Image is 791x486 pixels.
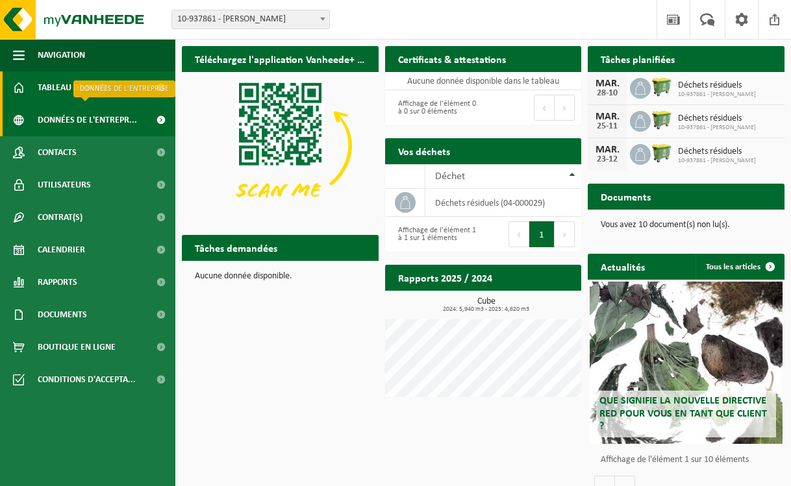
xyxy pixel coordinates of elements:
span: Navigation [38,39,85,71]
button: 1 [529,221,555,247]
span: Que signifie la nouvelle directive RED pour vous en tant que client ? [599,396,767,431]
img: Download de VHEPlus App [182,72,379,219]
span: Données de l'entrepr... [38,104,137,136]
span: Boutique en ligne [38,331,116,363]
span: 10-937861 - [PERSON_NAME] [678,91,756,99]
span: 10-937861 - [PERSON_NAME] [678,124,756,132]
span: Rapports [38,266,77,298]
h2: Tâches demandées [182,235,290,260]
div: 25-11 [594,122,620,131]
span: Conditions d'accepta... [38,363,136,396]
p: Vous avez 10 document(s) non lu(s). [601,221,772,230]
span: 2024: 5,940 m3 - 2025: 4,620 m3 [392,306,582,313]
span: Déchet [435,171,465,182]
div: MAR. [594,112,620,122]
a: Consulter les rapports [468,290,580,316]
button: Next [555,95,575,121]
div: 28-10 [594,89,620,98]
h2: Vos déchets [385,138,463,164]
a: Que signifie la nouvelle directive RED pour vous en tant que client ? [590,282,783,444]
span: 10-937861 - [PERSON_NAME] [678,157,756,165]
span: 10-937861 - OLIVIER WERY - TROOZ [171,10,330,29]
span: Utilisateurs [38,169,91,201]
h2: Téléchargez l'application Vanheede+ maintenant! [182,46,379,71]
span: Contrat(s) [38,201,82,234]
button: Next [555,221,575,247]
span: Contacts [38,136,77,169]
p: Affichage de l'élément 1 sur 10 éléments [601,456,778,465]
h2: Actualités [588,254,658,279]
p: Aucune donnée disponible. [195,272,366,281]
h2: Certificats & attestations [385,46,519,71]
span: 10-937861 - OLIVIER WERY - TROOZ [172,10,329,29]
div: Affichage de l'élément 1 à 1 sur 1 éléments [392,220,477,249]
img: WB-0660-HPE-GN-50 [651,76,673,98]
a: Tous les articles [696,254,783,280]
button: Previous [534,95,555,121]
span: Déchets résiduels [678,147,756,157]
div: 23-12 [594,155,620,164]
h2: Rapports 2025 / 2024 [385,265,505,290]
img: WB-0660-HPE-GN-50 [651,142,673,164]
h2: Documents [588,184,664,209]
h3: Cube [392,297,582,313]
span: Déchets résiduels [678,80,756,91]
img: WB-0660-HPE-GN-50 [651,109,673,131]
button: Previous [509,221,529,247]
span: Déchets résiduels [678,114,756,124]
td: déchets résiduels (04-000029) [425,189,581,217]
span: Calendrier [38,234,85,266]
div: MAR. [594,145,620,155]
div: MAR. [594,79,620,89]
td: Aucune donnée disponible dans le tableau [385,72,582,90]
div: Affichage de l'élément 0 à 0 sur 0 éléments [392,93,477,122]
span: Tableau de bord [38,71,108,104]
span: Documents [38,298,87,331]
h2: Tâches planifiées [588,46,688,71]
